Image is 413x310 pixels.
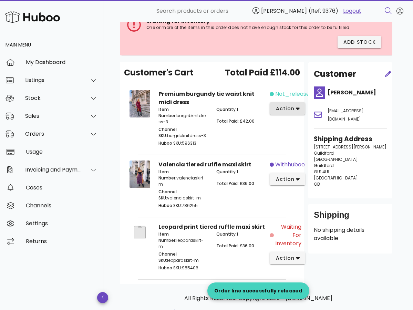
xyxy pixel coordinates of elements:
[158,140,208,146] p: 596313
[158,231,208,250] p: leopardskirt-m
[328,108,364,122] span: [EMAIL_ADDRESS][DOMAIN_NAME]
[270,173,305,185] button: action
[26,148,98,155] div: Usage
[261,7,307,15] span: [PERSON_NAME]
[124,66,193,79] span: Customer's Cart
[158,126,208,139] p: burgribknitdress-3
[343,39,376,46] span: Add Stock
[158,90,255,106] strong: Premium burgundy tie waist knit midi dress
[338,36,382,48] button: Add Stock
[158,189,208,201] p: valenciaskirt-m
[275,223,301,248] span: Waiting for Inventory
[158,251,208,263] p: leopardskirt-m
[275,176,295,183] span: action
[314,175,358,181] span: [GEOGRAPHIC_DATA]
[125,294,391,302] p: All Rights Reserved. Copyright 2025 - [DOMAIN_NAME]
[26,220,98,227] div: Settings
[158,106,176,118] span: Item Number:
[130,161,150,188] img: Product Image
[216,169,237,175] span: Quantity:
[158,251,177,263] span: Channel SKU:
[26,238,98,245] div: Returns
[270,102,305,115] button: action
[158,106,208,125] p: burgribknitdress-3
[25,113,81,119] div: Sales
[314,144,386,150] span: [STREET_ADDRESS][PERSON_NAME]
[216,180,254,186] span: Total Paid: £36.00
[343,7,361,15] a: Logout
[130,223,150,241] img: Product Image
[314,209,387,226] div: Shipping
[216,231,266,237] p: 1
[158,203,208,209] p: 786255
[158,265,182,271] span: Huboo SKU:
[25,77,81,83] div: Listings
[26,184,98,191] div: Cases
[158,126,177,138] span: Channel SKU:
[158,161,251,168] strong: Valencia tiered ruffle maxi skirt
[26,202,98,209] div: Channels
[26,59,98,65] div: My Dashboard
[225,66,300,79] span: Total Paid £114.00
[216,243,254,249] span: Total Paid: £36.00
[270,252,305,264] button: action
[146,25,387,30] p: One or more of the items in this order does not have enough stock for this order to be fulfilled.
[314,150,334,156] span: Guildford
[158,223,265,231] strong: Leopard print tiered ruffle maxi skirt
[275,90,327,98] span: not_released_yet
[158,140,182,146] span: Huboo SKU:
[158,203,182,208] span: Huboo SKU:
[314,163,334,168] span: Guildford
[314,156,358,162] span: [GEOGRAPHIC_DATA]
[216,169,266,175] p: 1
[207,287,309,294] div: Order line successfully released
[314,181,320,187] span: GB
[314,134,387,144] h3: Shipping Address
[216,106,266,113] p: 1
[25,131,81,137] div: Orders
[314,169,330,175] span: GU1 4LR
[158,169,208,187] p: valenciaskirt-m
[158,231,176,243] span: Item Number:
[314,226,387,242] p: No shipping details available
[130,90,150,117] img: Product Image
[216,118,255,124] span: Total Paid: £42.00
[5,10,60,24] img: Huboo Logo
[216,106,237,112] span: Quantity:
[158,169,176,181] span: Item Number:
[275,105,295,112] span: action
[328,89,387,97] h4: [PERSON_NAME]
[314,68,356,80] h2: Customer
[309,7,338,15] span: (Ref: 9376)
[275,255,295,262] span: action
[25,95,81,101] div: Stock
[158,265,208,271] p: 985406
[25,166,81,173] div: Invoicing and Payments
[216,231,237,237] span: Quantity:
[275,161,305,169] span: withhuboo
[158,189,177,201] span: Channel SKU:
